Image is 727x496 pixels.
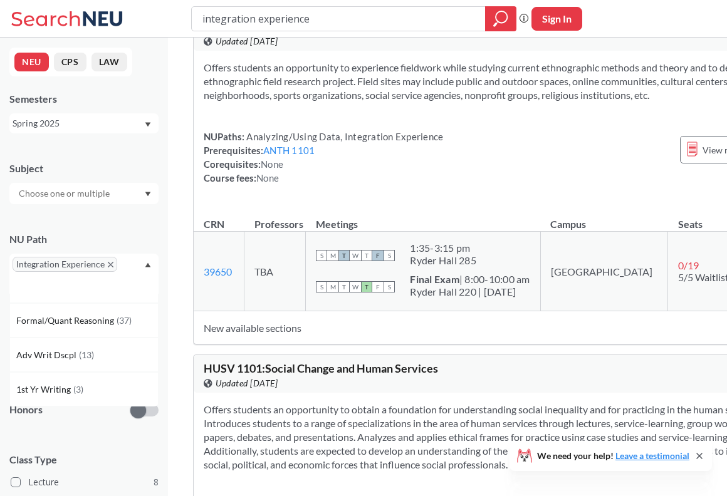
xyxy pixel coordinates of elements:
td: TBA [244,232,306,311]
span: HUSV 1101 : Social Change and Human Services [204,361,438,375]
span: T [338,281,350,292]
svg: X to remove pill [108,262,113,267]
div: NU Path [9,232,159,246]
div: Ryder Hall 220 | [DATE] [410,286,530,298]
div: CRN [204,217,224,231]
span: We need your help! [537,452,689,460]
span: M [327,250,338,261]
label: Lecture [11,474,159,490]
span: Class Type [9,453,159,467]
span: W [350,281,361,292]
input: Choose one or multiple [13,186,118,201]
span: Integration ExperienceX to remove pill [13,257,117,272]
a: 39650 [204,266,232,277]
span: Analyzing/Using Data, Integration Experience [244,131,443,142]
button: NEU [14,53,49,71]
button: CPS [54,53,86,71]
div: Spring 2025 [13,116,144,130]
span: Updated [DATE] [216,34,278,48]
div: magnifying glass [485,6,516,31]
div: Subject [9,162,159,175]
span: F [372,250,384,261]
span: Updated [DATE] [216,376,278,390]
span: M [327,281,338,292]
span: 0 / 19 [678,259,699,271]
span: S [316,250,327,261]
svg: Dropdown arrow [145,192,151,197]
td: [GEOGRAPHIC_DATA] [540,232,667,311]
span: Formal/Quant Reasoning [16,314,117,328]
span: T [361,250,372,261]
svg: Dropdown arrow [145,122,151,127]
span: 8 [154,475,159,489]
div: 1:35 - 3:15 pm [410,242,476,254]
span: None [256,172,279,183]
span: T [338,250,350,261]
span: 1st Yr Writing [16,383,73,396]
span: S [316,281,327,292]
th: Meetings [306,205,540,232]
div: Spring 2025Dropdown arrow [9,113,159,133]
div: Ryder Hall 285 [410,254,476,267]
button: Sign In [531,7,582,31]
span: S [384,250,395,261]
svg: magnifying glass [493,10,508,28]
span: ( 37 ) [117,315,132,326]
span: ( 13 ) [79,349,94,360]
a: Leave a testimonial [615,450,689,461]
span: Adv Writ Dscpl [16,348,79,362]
div: Semesters [9,92,159,106]
a: ANTH 1101 [263,145,315,156]
div: Integration ExperienceX to remove pillDropdown arrowWriting Intensive(180)Societies/Institutions(... [9,254,159,294]
b: Final Exam [410,273,459,285]
div: NUPaths: Prerequisites: Corequisites: Course fees: [204,130,443,185]
th: Campus [540,205,667,232]
span: ( 3 ) [73,384,83,395]
span: S [384,281,395,292]
button: LAW [92,53,127,71]
svg: Dropdown arrow [145,262,151,267]
span: W [350,250,361,261]
div: Dropdown arrow [9,183,159,204]
span: F [372,281,384,292]
input: Class, professor, course number, "phrase" [201,8,476,29]
th: Professors [244,205,306,232]
span: T [361,281,372,292]
span: None [261,158,283,170]
div: | 8:00-10:00 am [410,273,530,286]
p: Honors [9,403,43,417]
